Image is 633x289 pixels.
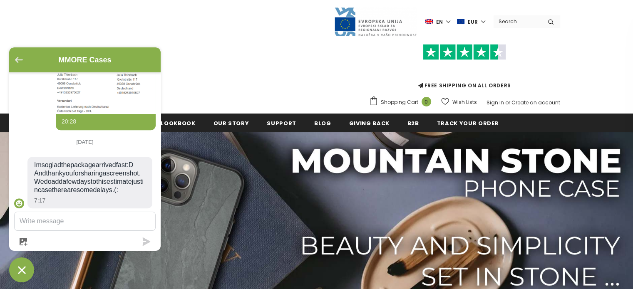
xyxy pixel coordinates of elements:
[407,114,419,132] a: B2B
[441,95,477,109] a: Wish Lists
[7,47,163,282] inbox-online-store-chat: Shopify online store chat
[437,114,499,132] a: Track your order
[511,99,560,106] a: Create an account
[267,114,296,132] a: support
[494,15,541,27] input: Search Site
[161,114,195,132] a: Lookbook
[349,114,390,132] a: Giving back
[436,18,443,26] span: en
[334,7,417,37] img: Javni Razpis
[468,18,478,26] span: EUR
[369,48,560,89] span: FREE SHIPPING ON ALL ORDERS
[213,119,249,127] span: Our Story
[423,44,506,60] img: Trust Pilot Stars
[505,99,510,106] span: or
[267,119,296,127] span: support
[437,119,499,127] span: Track your order
[487,99,504,106] a: Sign In
[381,98,418,106] span: Shopping Cart
[161,119,195,127] span: Lookbook
[369,60,560,82] iframe: Customer reviews powered by Trustpilot
[314,119,331,127] span: Blog
[334,18,417,25] a: Javni Razpis
[369,96,435,109] a: Shopping Cart 0
[213,114,249,132] a: Our Story
[452,98,477,106] span: Wish Lists
[407,119,419,127] span: B2B
[349,119,390,127] span: Giving back
[314,114,331,132] a: Blog
[422,97,431,106] span: 0
[425,18,433,25] img: i-lang-1.png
